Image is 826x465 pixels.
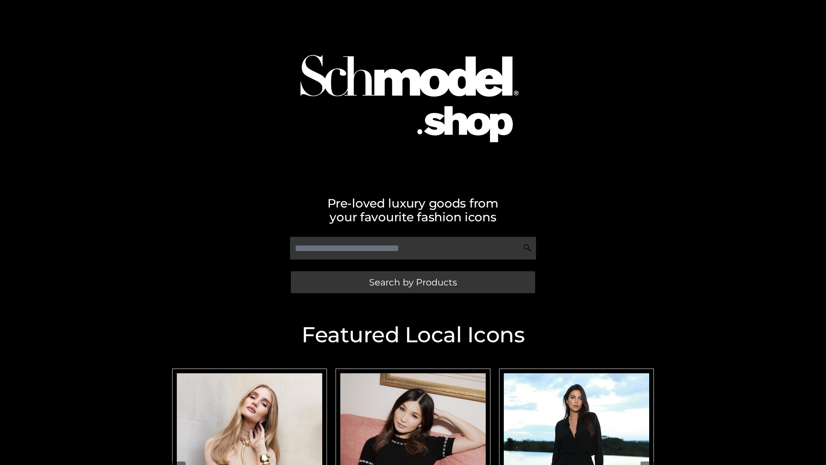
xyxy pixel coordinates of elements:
a: Search by Products [291,271,535,293]
span: Search by Products [369,278,457,287]
img: Search Icon [523,244,532,252]
h2: Pre-loved luxury goods from your favourite fashion icons [168,196,658,224]
h2: Featured Local Icons​ [168,324,658,346]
